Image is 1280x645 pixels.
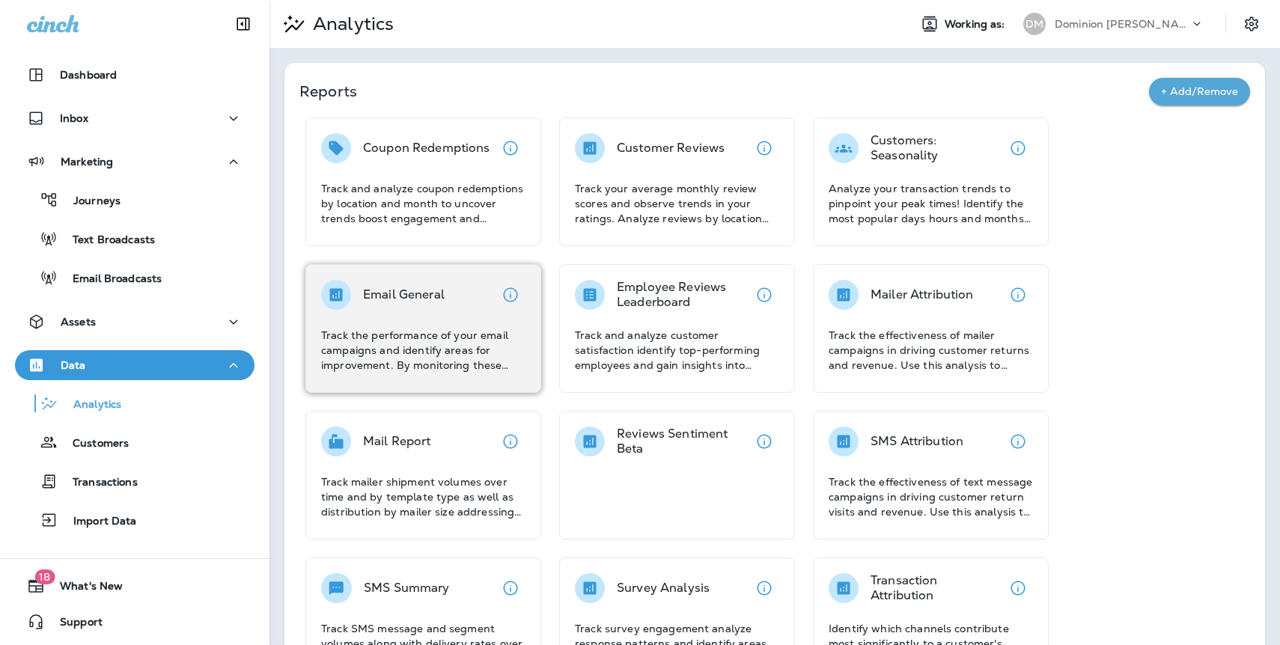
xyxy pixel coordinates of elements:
[363,434,431,449] p: Mail Report
[15,60,255,90] button: Dashboard
[829,474,1033,519] p: Track the effectiveness of text message campaigns in driving customer return visits and revenue. ...
[749,427,779,456] button: View details
[364,581,450,596] p: SMS Summary
[15,350,255,380] button: Data
[45,616,103,634] span: Support
[58,233,155,248] p: Text Broadcasts
[1023,13,1046,35] div: DM
[749,280,779,310] button: View details
[1003,280,1033,310] button: View details
[60,112,88,124] p: Inbox
[1149,78,1250,106] button: + Add/Remove
[321,328,525,373] p: Track the performance of your email campaigns and identify areas for improvement. By monitoring t...
[61,359,86,371] p: Data
[61,316,96,328] p: Assets
[15,571,255,601] button: 18What's New
[617,581,710,596] p: Survey Analysis
[34,569,55,584] span: 18
[15,147,255,177] button: Marketing
[575,181,779,226] p: Track your average monthly review scores and observe trends in your ratings. Analyze reviews by l...
[15,103,255,133] button: Inbox
[749,133,779,163] button: View details
[15,184,255,215] button: Journeys
[45,580,123,598] span: What's New
[496,133,525,163] button: View details
[60,69,117,81] p: Dashboard
[58,272,162,287] p: Email Broadcasts
[307,13,394,35] p: Analytics
[15,607,255,637] button: Support
[1238,10,1265,37] button: Settings
[617,141,725,156] p: Customer Reviews
[58,515,137,529] p: Import Data
[15,307,255,337] button: Assets
[496,427,525,456] button: View details
[15,223,255,254] button: Text Broadcasts
[1003,427,1033,456] button: View details
[363,141,490,156] p: Coupon Redemptions
[871,573,1003,603] p: Transaction Attribution
[299,81,1149,102] p: Reports
[61,156,113,168] p: Marketing
[829,328,1033,373] p: Track the effectiveness of mailer campaigns in driving customer returns and revenue. Use this ana...
[321,181,525,226] p: Track and analyze coupon redemptions by location and month to uncover trends boost engagement and...
[496,573,525,603] button: View details
[15,262,255,293] button: Email Broadcasts
[1003,573,1033,603] button: View details
[58,437,129,451] p: Customers
[871,434,963,449] p: SMS Attribution
[575,328,779,373] p: Track and analyze customer satisfaction identify top-performing employees and gain insights into ...
[222,9,264,39] button: Collapse Sidebar
[321,474,525,519] p: Track mailer shipment volumes over time and by template type as well as distribution by mailer si...
[871,287,974,302] p: Mailer Attribution
[58,195,121,209] p: Journeys
[15,388,255,419] button: Analytics
[617,280,749,310] p: Employee Reviews Leaderboard
[496,280,525,310] button: View details
[1055,18,1189,30] p: Dominion [PERSON_NAME]
[58,476,138,490] p: Transactions
[1003,133,1033,163] button: View details
[15,427,255,458] button: Customers
[58,398,121,412] p: Analytics
[617,427,749,456] p: Reviews Sentiment Beta
[871,133,1003,163] p: Customers: Seasonality
[363,287,445,302] p: Email General
[749,573,779,603] button: View details
[945,18,1008,31] span: Working as:
[829,181,1033,226] p: Analyze your transaction trends to pinpoint your peak times! Identify the most popular days hours...
[15,504,255,536] button: Import Data
[15,465,255,497] button: Transactions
